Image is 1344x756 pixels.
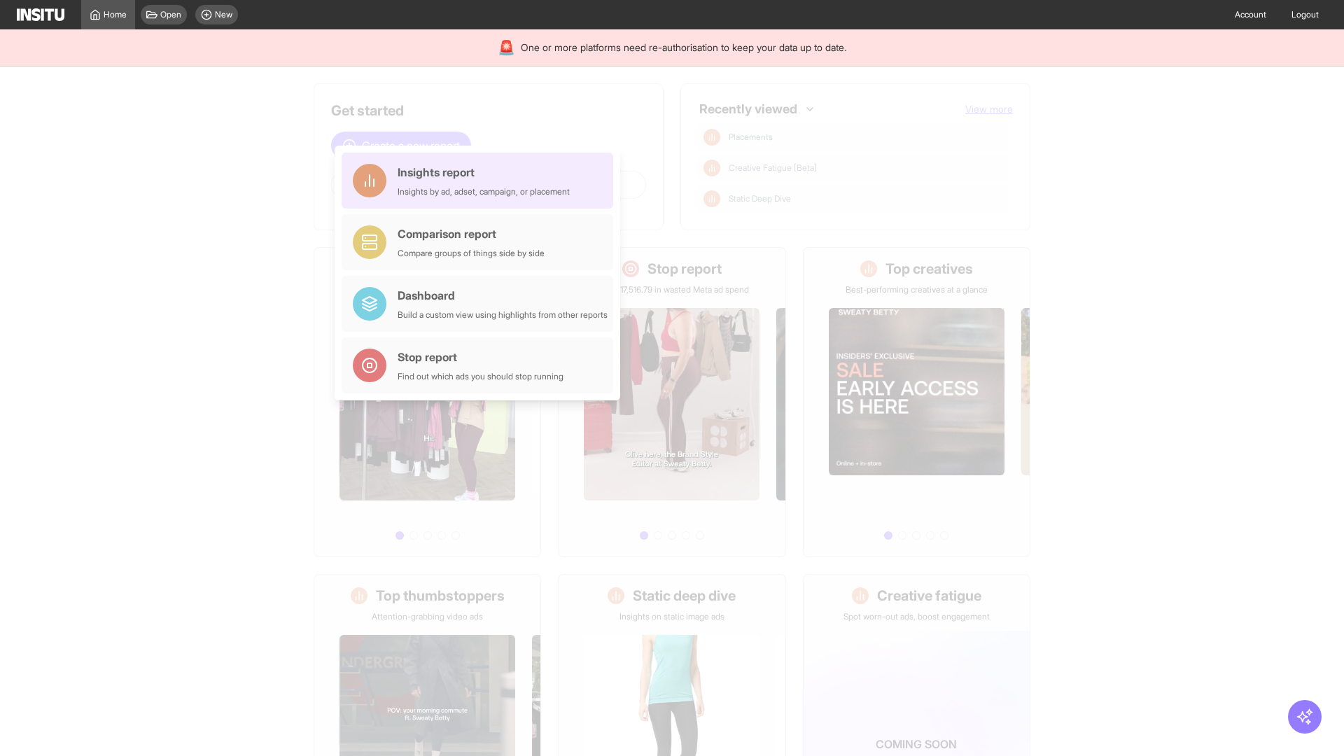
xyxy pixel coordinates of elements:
[160,9,181,20] span: Open
[398,371,563,382] div: Find out which ads you should stop running
[398,225,545,242] div: Comparison report
[215,9,232,20] span: New
[398,186,570,197] div: Insights by ad, adset, campaign, or placement
[398,164,570,181] div: Insights report
[398,248,545,259] div: Compare groups of things side by side
[521,41,846,55] span: One or more platforms need re-authorisation to keep your data up to date.
[398,287,608,304] div: Dashboard
[498,38,515,57] div: 🚨
[398,349,563,365] div: Stop report
[17,8,64,21] img: Logo
[398,309,608,321] div: Build a custom view using highlights from other reports
[104,9,127,20] span: Home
